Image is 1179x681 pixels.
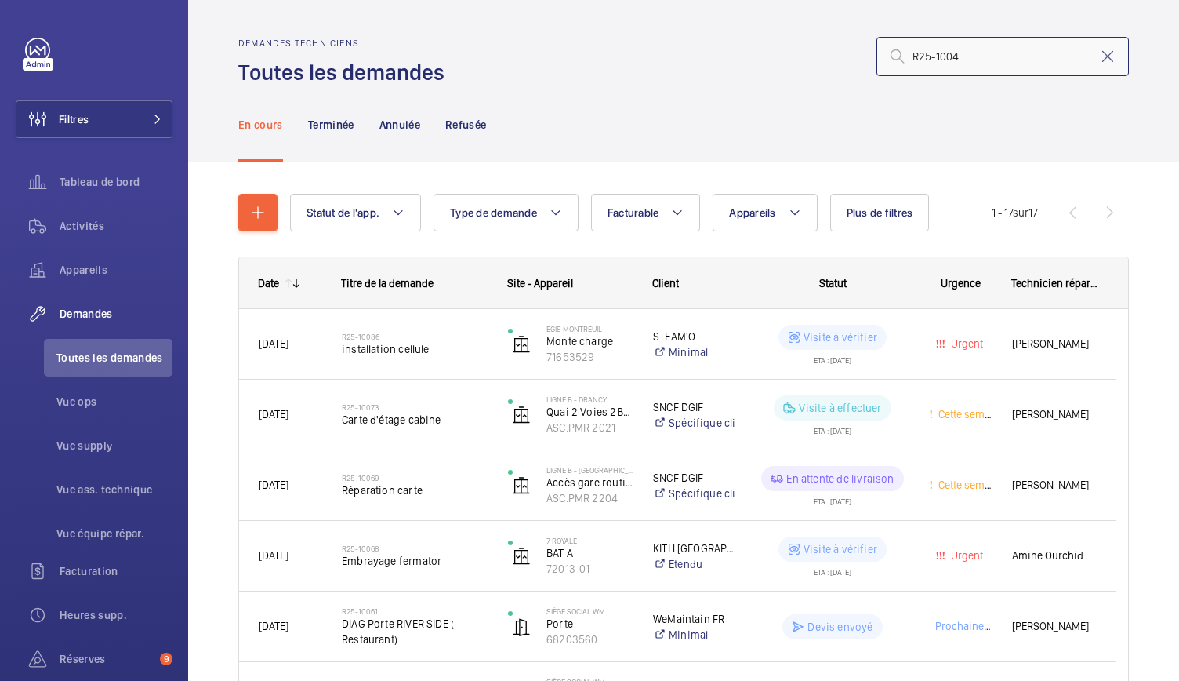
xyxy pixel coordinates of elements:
[653,486,736,501] a: Spécifique client
[1012,617,1097,635] span: [PERSON_NAME]
[60,306,172,322] span: Demandes
[342,341,488,357] span: installation cellule
[445,117,486,133] p: Refusée
[876,37,1129,76] input: Chercher par numéro demande ou de devis
[1012,335,1097,353] span: [PERSON_NAME]
[59,111,89,127] span: Filtres
[238,117,283,133] p: En cours
[799,400,881,416] p: Visite à effectuer
[608,206,659,219] span: Facturable
[56,438,172,453] span: Vue supply
[56,394,172,410] span: Vue ops
[786,471,894,486] p: En attente de livraison
[941,277,981,290] span: Urgence
[259,408,288,421] span: [DATE]
[807,619,872,635] p: Devis envoyé
[546,606,633,616] p: Siège social WM
[1012,547,1097,565] span: Amine Ourchid
[804,330,877,345] p: Visite à vérifier
[60,563,172,579] span: Facturation
[342,544,488,553] h2: R25-10068
[342,616,488,647] span: DIAG Porte RIVER SIDE ( Restaurant)
[160,653,172,665] span: 9
[512,476,531,495] img: elevator.svg
[290,194,421,231] button: Statut de l'app.
[546,404,633,420] p: Quai 2 Voies 2B/1 ([GEOGRAPHIC_DATA])
[259,337,288,350] span: [DATE]
[1012,476,1097,494] span: [PERSON_NAME]
[948,549,983,562] span: Urgent
[258,277,279,290] div: Date
[60,218,172,234] span: Activités
[546,475,633,490] p: Accès gare routière
[1012,406,1097,424] span: [PERSON_NAME]
[546,632,633,647] p: 68203560
[653,611,736,627] p: WeMaintain FR
[1013,206,1028,219] span: sur
[342,473,488,483] h2: R25-10069
[16,100,172,138] button: Filtres
[804,541,877,557] p: Visite à vérifier
[259,549,288,562] span: [DATE]
[713,194,817,231] button: Appareils
[60,174,172,190] span: Tableau de bord
[434,194,579,231] button: Type de demande
[546,545,633,561] p: BAT A
[512,406,531,424] img: elevator.svg
[653,415,736,431] a: Spécifique client
[830,194,930,231] button: Plus de filtres
[259,620,288,632] span: [DATE]
[342,402,488,412] h2: R25-10073
[56,350,172,366] span: Toutes les demandes
[56,482,172,497] span: Vue ass. technique
[341,277,434,290] span: Titre de la demande
[814,350,851,364] div: ETA : [DATE]
[56,526,172,541] span: Vue équipe répar.
[308,117,354,133] p: Terminée
[814,562,851,576] div: ETA : [DATE]
[546,420,633,435] p: ASC.PMR 2021
[546,395,633,404] p: LIGNE B - DRANCY
[546,490,633,506] p: ASC.PMR 2204
[652,277,679,290] span: Client
[546,465,633,475] p: LIGNE B - [GEOGRAPHIC_DATA] SOUS BOIS
[814,491,851,505] div: ETA : [DATE]
[546,561,633,577] p: 72013-01
[342,332,488,341] h2: R25-10086
[342,606,488,616] h2: R25-10061
[342,553,488,569] span: Embrayage fermator
[546,333,633,349] p: Monte charge
[342,483,488,498] span: Réparation carte
[1011,277,1097,290] span: Technicien réparateur
[653,344,736,360] a: Minimal
[653,329,736,344] p: STEAM'O
[507,277,573,290] span: Site - Appareil
[546,349,633,365] p: 71653529
[653,556,736,572] a: Étendu
[591,194,701,231] button: Facturable
[238,58,454,87] h1: Toutes les demandes
[546,616,633,632] p: Porte
[814,421,851,435] div: ETA : [DATE]
[948,337,983,350] span: Urgent
[60,262,172,278] span: Appareils
[512,547,531,566] img: elevator.svg
[992,207,1038,218] span: 1 - 17 17
[729,206,775,219] span: Appareils
[60,607,172,623] span: Heures supp.
[546,324,633,333] p: EGIS MONTREUIL
[546,536,633,545] p: 7 Royale
[512,335,531,354] img: elevator.svg
[819,277,847,290] span: Statut
[935,408,1005,421] span: Cette semaine
[512,617,531,636] img: automatic_door.svg
[342,412,488,428] span: Carte d'étage cabine
[653,399,736,415] p: SNCF DGIF
[379,117,420,133] p: Annulée
[932,620,1012,632] span: Prochaine visite
[847,206,913,219] span: Plus de filtres
[307,206,379,219] span: Statut de l'app.
[60,651,154,667] span: Réserves
[450,206,537,219] span: Type de demande
[935,479,1005,491] span: Cette semaine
